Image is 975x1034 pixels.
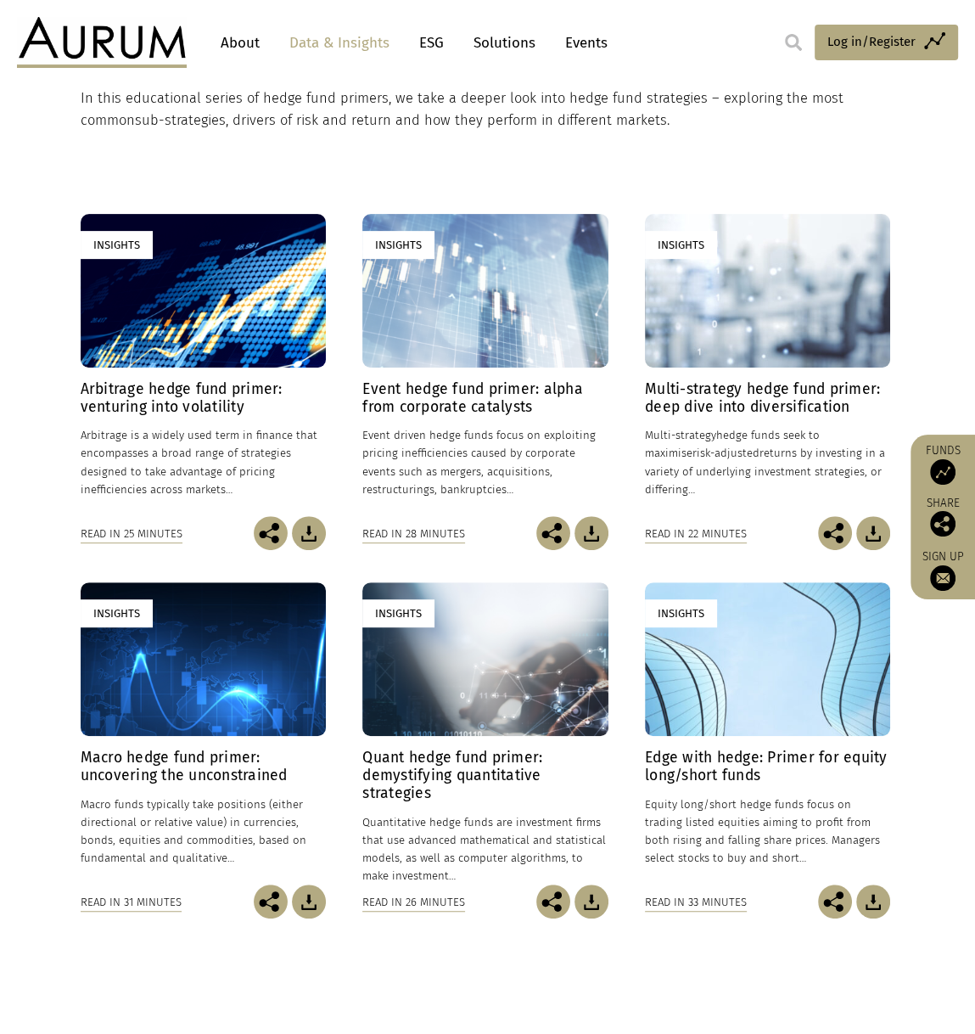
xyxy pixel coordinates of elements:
[17,17,187,68] img: Aurum
[362,214,608,516] a: Insights Event hedge fund primer: alpha from corporate catalysts Event driven hedge funds focus o...
[827,31,916,52] span: Log in/Register
[930,511,955,537] img: Share this post
[81,599,153,627] div: Insights
[362,599,434,627] div: Insights
[557,27,608,59] a: Events
[536,885,570,919] img: Share this post
[645,795,890,868] p: Equity long/short hedge funds focus on trading listed equities aiming to profit from both rising ...
[645,429,716,441] span: Multi-strategy
[281,27,398,59] a: Data & Insights
[81,231,153,259] div: Insights
[81,893,182,912] div: Read in 31 minutes
[362,426,608,498] p: Event driven hedge funds focus on exploiting pricing inefficiencies caused by corporate events su...
[81,87,891,132] p: In this educational series of hedge fund primers, we take a deeper look into hedge fund strategie...
[919,549,967,591] a: Sign up
[81,795,326,868] p: Macro funds typically take positions (either directional or relative value) in currencies, bonds,...
[362,582,608,885] a: Insights Quant hedge fund primer: demystifying quantitative strategies Quantitative hedge funds a...
[362,813,608,885] p: Quantitative hedge funds are investment firms that use advanced mathematical and statistical mode...
[362,893,465,912] div: Read in 26 minutes
[81,749,326,784] h4: Macro hedge fund primer: uncovering the unconstrained
[645,214,890,516] a: Insights Multi-strategy hedge fund primer: deep dive into diversification Multi-strategyhedge fun...
[645,749,890,784] h4: Edge with hedge: Primer for equity long/short funds
[362,525,465,543] div: Read in 28 minutes
[292,516,326,550] img: Download Article
[692,447,759,459] span: risk-adjusted
[81,380,326,416] h4: Arbitrage hedge fund primer: venturing into volatility
[254,516,288,550] img: Share this post
[81,582,326,885] a: Insights Macro hedge fund primer: uncovering the unconstrained Macro funds typically take positio...
[81,426,326,498] p: Arbitrage is a widely used term in finance that encompasses a broad range of strategies designed ...
[930,459,955,485] img: Access Funds
[292,885,326,919] img: Download Article
[362,231,434,259] div: Insights
[919,443,967,485] a: Funds
[818,885,852,919] img: Share this post
[362,380,608,416] h4: Event hedge fund primer: alpha from corporate catalysts
[574,516,608,550] img: Download Article
[81,525,182,543] div: Read in 25 minutes
[411,27,452,59] a: ESG
[856,885,890,919] img: Download Article
[465,27,544,59] a: Solutions
[645,525,747,543] div: Read in 22 minutes
[135,112,226,128] span: sub-strategies
[362,749,608,802] h4: Quant hedge fund primer: demystifying quantitative strategies
[536,516,570,550] img: Share this post
[645,231,717,259] div: Insights
[785,34,802,51] img: search.svg
[815,25,958,60] a: Log in/Register
[645,599,717,627] div: Insights
[212,27,268,59] a: About
[645,893,747,912] div: Read in 33 minutes
[645,426,890,498] p: hedge funds seek to maximise returns by investing in a variety of underlying investment strategie...
[645,380,890,416] h4: Multi-strategy hedge fund primer: deep dive into diversification
[645,582,890,885] a: Insights Edge with hedge: Primer for equity long/short funds Equity long/short hedge funds focus ...
[930,565,955,591] img: Sign up to our newsletter
[81,214,326,516] a: Insights Arbitrage hedge fund primer: venturing into volatility Arbitrage is a widely used term i...
[919,497,967,537] div: Share
[856,516,890,550] img: Download Article
[818,516,852,550] img: Share this post
[574,885,608,919] img: Download Article
[254,885,288,919] img: Share this post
